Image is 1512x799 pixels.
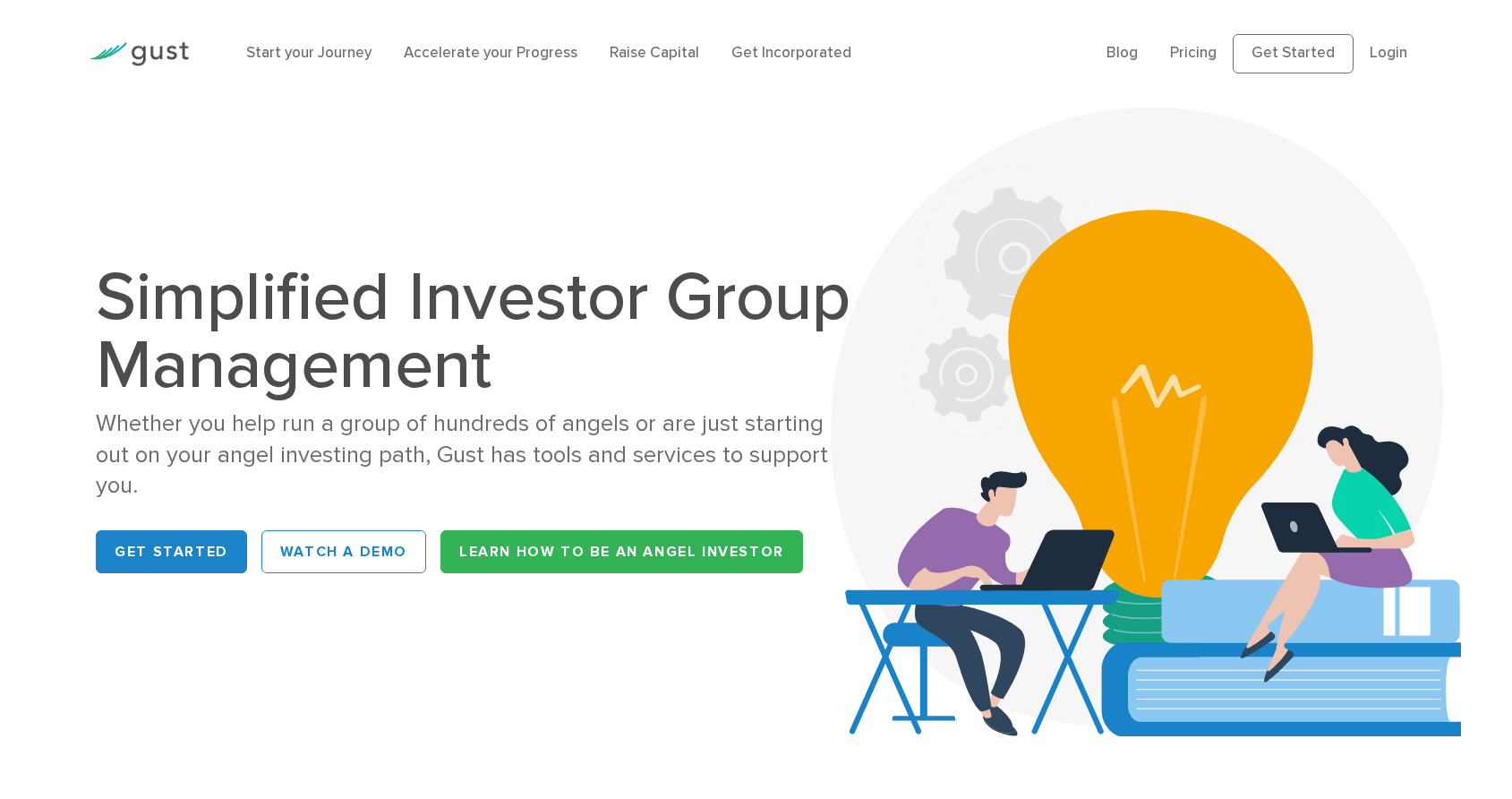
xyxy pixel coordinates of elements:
[96,263,855,399] h1: Simplified Investor Group Management
[89,42,189,66] img: Gust Logo
[440,530,803,573] a: Learn How to be an Angel Investor
[96,530,247,573] a: Get Started
[1370,44,1407,62] a: Login
[831,107,1461,736] img: Aca 2023 Hero Bg
[96,408,855,502] div: Whether you help run a group of hundreds of angels or are just starting out on your angel investi...
[731,44,851,62] a: Get Incorporated
[404,44,577,62] a: Accelerate your Progress
[261,530,426,573] a: WATCH A DEMO
[1170,44,1217,62] a: Pricing
[1233,34,1354,73] a: Get Started
[1106,44,1138,62] a: Blog
[246,44,372,62] a: Start your Journey
[610,44,699,62] a: Raise Capital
